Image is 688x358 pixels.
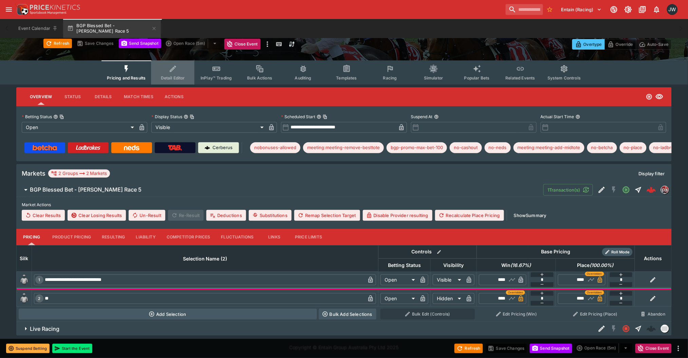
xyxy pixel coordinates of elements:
[647,41,669,48] p: Auto-Save
[37,278,42,282] span: 1
[636,3,649,16] button: Documentation
[168,145,182,150] img: TabNZ
[647,185,656,195] div: a4f2a582-5948-4435-a14e-9c6f91751944
[608,323,620,335] button: SGM Disabled
[250,144,300,151] span: nobonuses-allowed
[620,142,647,153] div: Betting Target: cerberus
[636,39,672,50] button: Auto-Save
[506,4,543,15] input: search
[508,290,523,295] span: Overridden
[635,344,672,353] button: Close Event
[159,89,189,105] button: Actions
[224,39,261,50] button: Close Event
[57,89,88,105] button: Status
[336,75,357,80] span: Templates
[15,3,29,16] img: PriceKinetics Logo
[661,186,669,194] div: pricekinetics
[632,184,645,196] button: Straight
[558,309,633,320] button: Edit Pricing (Place)
[510,210,551,221] button: ShowSummary
[616,41,633,48] p: Override
[53,114,58,119] button: Betting StatusCopy To Clipboard
[572,39,672,50] div: Start From
[547,75,581,80] span: System Controls
[22,122,136,133] div: Open
[259,229,290,245] button: Links
[583,41,602,48] p: Overtype
[76,145,100,150] img: Ladbrokes
[303,142,384,153] div: Betting Target: cerberus
[14,19,62,38] button: Event Calendar
[19,293,30,304] img: blank-silk.png
[30,325,59,333] h6: Live Racing
[433,293,464,304] div: Hidden
[151,114,182,120] p: Display Status
[424,75,443,80] span: Simulator
[587,272,602,276] span: Overridden
[22,114,52,120] p: Betting Status
[201,75,232,80] span: InPlay™ Trading
[575,343,633,353] div: split button
[294,210,360,221] button: Remap Selection Target
[363,210,432,221] button: Disable Provider resulting
[3,3,15,16] button: open drawer
[494,261,539,269] span: Win(16.67%)
[454,344,483,353] button: Refresh
[22,169,45,177] h5: Markets
[16,229,47,245] button: Pricing
[590,261,614,269] em: ( 100.00 %)
[514,142,584,153] div: Betting Target: cerberus
[33,145,57,150] img: Betcha
[107,75,146,80] span: Pricing and Results
[647,185,656,195] img: logo-cerberus--red.svg
[620,144,647,151] span: no-place
[387,142,447,153] div: Betting Target: cerberus
[43,39,72,48] button: Refresh
[635,168,669,179] button: Display filter
[68,210,126,221] button: Clear Losing Results
[19,309,317,320] button: Add Selection
[216,229,259,245] button: Fluctuations
[506,75,535,80] span: Related Events
[101,60,586,85] div: Event type filters
[450,142,482,153] div: Betting Target: cerberus
[175,255,235,263] span: Selection Name (2)
[541,114,574,120] p: Actual Start Time
[24,89,57,105] button: Overview
[295,75,312,80] span: Auditing
[435,210,504,221] button: Recalculate Place Pricing
[434,114,439,119] button: Suspend At
[605,39,636,50] button: Override
[587,144,617,151] span: no-betcha
[649,144,686,151] span: no-ladbrokes
[161,229,216,245] button: Competitor Prices
[30,186,142,193] h6: BGP Blessed Bet - [PERSON_NAME] Race 5
[511,261,531,269] em: ( 16.67 %)
[596,323,608,335] button: Edit Detail
[608,3,620,16] button: Connected to PK
[6,344,50,353] button: Suspend Betting
[570,261,621,269] span: Place(100.00%)
[557,4,606,15] button: Select Tenant
[51,169,107,178] div: 2 Groups 2 Markets
[263,39,272,50] button: more
[632,323,645,335] button: Straight
[576,114,580,119] button: Actual Start Time
[637,309,669,320] button: Abandon
[667,4,678,15] div: Jayden Wyke
[649,142,686,153] div: Betting Target: cerberus
[206,210,246,221] button: Deductions
[622,3,634,16] button: Toggle light/dark mode
[485,142,511,153] div: Betting Target: cerberus
[37,296,42,301] span: 2
[129,210,165,221] span: Un-Result
[485,144,511,151] span: no-neds
[543,184,593,196] button: 1Transaction(s)
[674,344,683,353] button: more
[387,144,447,151] span: bgp-promo-max-bet-100
[587,290,602,295] span: Overridden
[464,75,490,80] span: Popular Bets
[164,39,222,48] div: split button
[665,2,680,17] button: Jayden Wyke
[539,248,573,256] div: Base Pricing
